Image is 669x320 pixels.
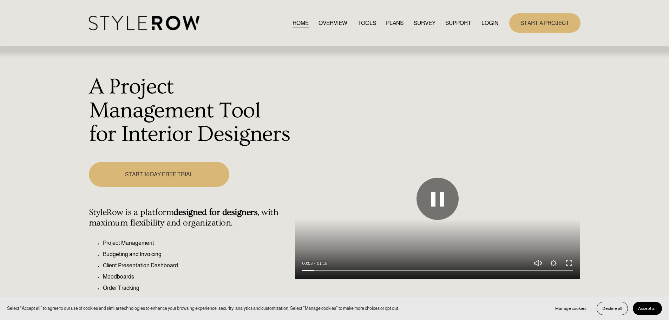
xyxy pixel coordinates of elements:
[358,18,376,28] a: TOOLS
[103,250,291,259] p: Budgeting and Invoicing
[509,13,581,33] a: START A PROJECT
[89,75,291,146] h1: A Project Management Tool for Interior Designers
[597,302,628,315] button: Decline all
[414,18,435,28] a: SURVEY
[386,18,404,28] a: PLANS
[638,306,657,311] span: Accept all
[302,268,573,273] input: Seek
[89,207,291,228] h4: StyleRow is a platform , with maximum flexibility and organization.
[293,18,309,28] a: HOME
[314,260,329,267] div: Duration
[103,273,291,281] p: Moodboards
[602,306,622,311] span: Decline all
[173,207,257,217] strong: designed for designers
[481,18,498,28] a: LOGIN
[633,302,662,315] button: Accept all
[302,260,314,267] div: Current time
[7,305,399,312] p: Select “Accept all” to agree to our use of cookies and similar technologies to enhance your brows...
[445,18,471,28] a: folder dropdown
[103,284,291,292] p: Order Tracking
[417,178,459,220] button: Pause
[319,18,347,28] a: OVERVIEW
[550,302,592,315] button: Manage cookies
[89,16,199,30] img: StyleRow
[103,261,291,270] p: Client Presentation Dashboard
[555,306,586,311] span: Manage cookies
[103,239,291,247] p: Project Management
[445,19,471,27] span: SUPPORT
[89,162,229,187] a: START 14 DAY FREE TRIAL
